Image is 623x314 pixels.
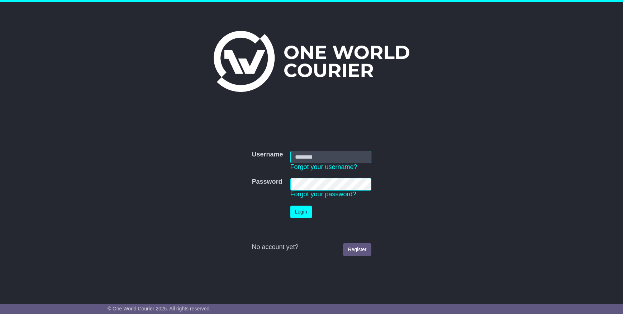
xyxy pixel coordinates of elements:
button: Login [290,206,312,218]
a: Forgot your username? [290,163,357,170]
img: One World [214,31,409,92]
a: Forgot your password? [290,191,356,198]
a: Register [343,243,371,256]
label: Password [252,178,282,186]
span: © One World Courier 2025. All rights reserved. [108,306,211,311]
label: Username [252,151,283,159]
div: No account yet? [252,243,371,251]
